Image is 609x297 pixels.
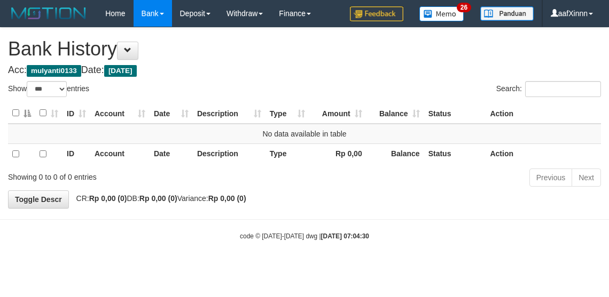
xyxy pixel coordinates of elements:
h4: Acc: Date: [8,65,601,76]
th: Status [424,103,486,124]
span: mulyanti0133 [27,65,81,77]
a: Next [572,168,601,187]
span: 26 [457,3,471,12]
th: Date: activate to sort column ascending [150,103,193,124]
input: Search: [525,81,601,97]
th: ID: activate to sort column ascending [63,103,90,124]
strong: Rp 0,00 (0) [89,194,127,203]
strong: Rp 0,00 (0) [208,194,246,203]
img: MOTION_logo.png [8,5,89,21]
label: Show entries [8,81,89,97]
img: Button%20Memo.svg [419,6,464,21]
th: : activate to sort column descending [8,103,35,124]
th: Account: activate to sort column ascending [90,103,150,124]
strong: Rp 0,00 (0) [139,194,177,203]
small: code © [DATE]-[DATE] dwg | [240,232,369,240]
a: Previous [529,168,572,187]
div: Showing 0 to 0 of 0 entries [8,167,246,182]
th: Amount: activate to sort column ascending [309,103,366,124]
th: Rp 0,00 [309,143,366,164]
th: Description [193,143,266,164]
th: Status [424,143,486,164]
a: Toggle Descr [8,190,69,208]
span: CR: DB: Variance: [71,194,246,203]
th: Account [90,143,150,164]
th: Balance: activate to sort column ascending [366,103,424,124]
th: Description: activate to sort column ascending [193,103,266,124]
th: Action [486,103,601,124]
th: ID [63,143,90,164]
th: Type [266,143,309,164]
th: Balance [366,143,424,164]
th: : activate to sort column ascending [35,103,63,124]
td: No data available in table [8,124,601,144]
th: Date [150,143,193,164]
img: Feedback.jpg [350,6,403,21]
select: Showentries [27,81,67,97]
th: Action [486,143,601,164]
img: panduan.png [480,6,534,21]
strong: [DATE] 07:04:30 [321,232,369,240]
span: [DATE] [104,65,137,77]
h1: Bank History [8,38,601,60]
th: Type: activate to sort column ascending [266,103,309,124]
label: Search: [496,81,601,97]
